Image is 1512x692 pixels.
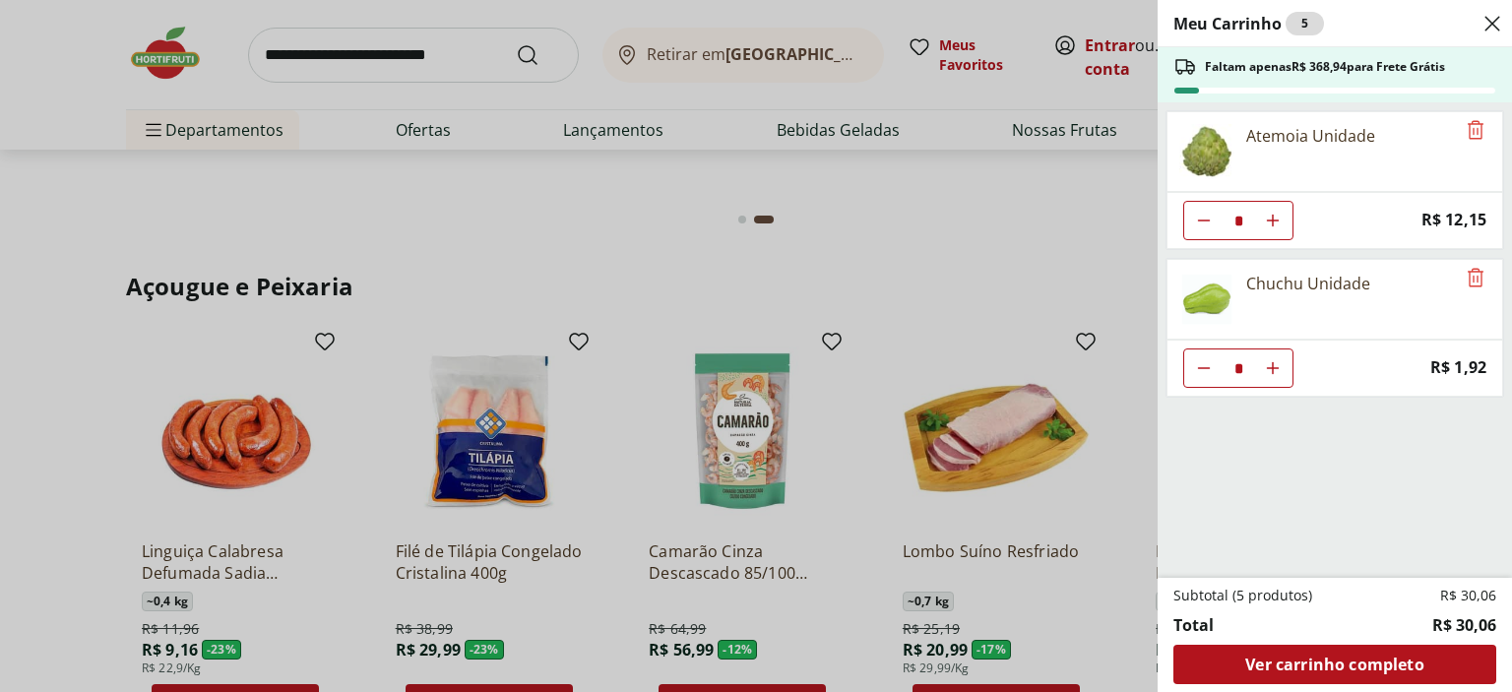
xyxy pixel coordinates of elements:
h2: Meu Carrinho [1173,12,1324,35]
span: R$ 30,06 [1432,613,1496,637]
span: R$ 12,15 [1421,207,1486,233]
button: Remove [1464,267,1487,290]
img: Atemoia Unidade [1179,124,1234,179]
button: Aumentar Quantidade [1253,348,1292,388]
button: Aumentar Quantidade [1253,201,1292,240]
span: R$ 30,06 [1440,586,1496,605]
span: Total [1173,613,1214,637]
button: Diminuir Quantidade [1184,348,1224,388]
input: Quantidade Atual [1224,202,1253,239]
button: Diminuir Quantidade [1184,201,1224,240]
div: 5 [1286,12,1324,35]
div: Chuchu Unidade [1246,272,1370,295]
span: Subtotal (5 produtos) [1173,586,1312,605]
a: Ver carrinho completo [1173,645,1496,684]
span: Ver carrinho completo [1245,657,1423,672]
span: Faltam apenas R$ 368,94 para Frete Grátis [1205,59,1445,75]
span: R$ 1,92 [1430,354,1486,381]
input: Quantidade Atual [1224,349,1253,387]
div: Atemoia Unidade [1246,124,1375,148]
button: Remove [1464,119,1487,143]
img: Chuchu Unidade [1179,272,1234,327]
